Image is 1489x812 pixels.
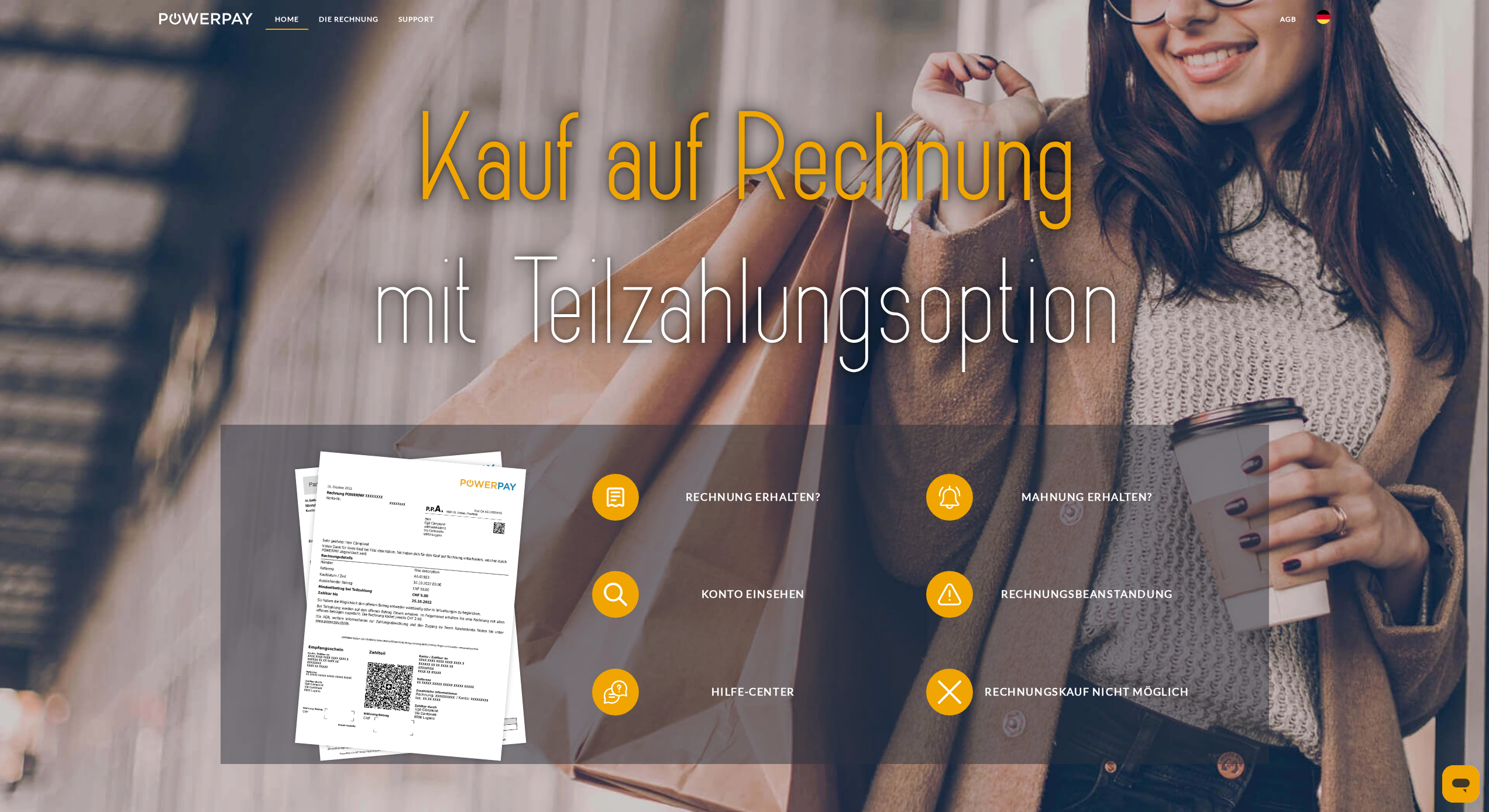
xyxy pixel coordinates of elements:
img: qb_close.svg [935,677,964,707]
span: Rechnungskauf nicht möglich [944,669,1230,715]
span: Rechnung erhalten? [610,474,896,521]
a: DIE RECHNUNG [309,9,388,30]
img: qb_bell.svg [935,483,964,512]
a: agb [1270,9,1306,30]
img: title-powerpay_de.svg [281,81,1208,383]
button: Rechnungsbeanstandung [926,571,1230,618]
button: Rechnungskauf nicht möglich [926,669,1230,715]
span: Hilfe-Center [610,669,896,715]
img: qb_help.svg [601,677,630,707]
button: Rechnung erhalten? [592,474,896,521]
img: qb_search.svg [601,580,630,609]
button: Mahnung erhalten? [926,474,1230,521]
img: qb_warning.svg [935,580,964,609]
span: Mahnung erhalten? [944,474,1230,521]
button: Konto einsehen [592,571,896,618]
a: Home [265,9,309,30]
img: single_invoice_powerpay_de.jpg [295,452,527,761]
img: qb_bill.svg [601,483,630,512]
button: Hilfe-Center [592,669,896,715]
span: Konto einsehen [610,571,896,618]
img: de [1316,10,1330,24]
span: Rechnungsbeanstandung [944,571,1230,618]
a: SUPPORT [388,9,444,30]
iframe: Schaltfläche zum Öffnen des Messaging-Fensters [1442,765,1480,803]
img: logo-powerpay-white.svg [159,13,253,25]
